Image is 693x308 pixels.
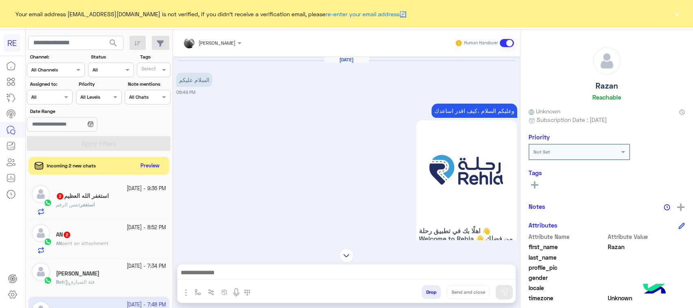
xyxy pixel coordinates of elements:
[191,285,205,299] button: select flow
[529,243,606,251] span: first_name
[324,57,369,63] h6: [DATE]
[64,232,70,238] span: 2
[104,36,123,53] button: search
[80,202,95,208] span: استغفر
[140,53,170,61] label: Tags
[79,202,95,208] b: :
[128,80,170,88] label: Note mentions
[529,107,560,115] span: Unknown
[140,65,156,74] div: Select
[176,89,195,95] small: 06:49 PM
[199,40,235,46] span: [PERSON_NAME]
[32,262,50,281] img: defaultAdmin.png
[419,123,514,218] img: 88.jpg
[30,80,72,88] label: Assigned to:
[529,273,606,282] span: gender
[529,169,685,176] h6: Tags
[65,279,95,285] span: فئة السيارة
[432,104,517,118] p: 23/9/2025, 6:49 PM
[464,40,498,46] small: Human Handover
[608,273,685,282] span: null
[127,185,166,193] small: [DATE] - 9:36 PM
[32,224,50,242] img: defaultAdmin.png
[27,136,171,151] button: Apply Filters
[529,253,606,262] span: last_name
[529,284,606,292] span: locale
[608,243,685,251] span: Razan
[529,294,606,302] span: timezone
[205,285,218,299] button: Trigger scenario
[47,162,96,169] span: Incoming 2 new chats
[181,288,191,297] img: send attachment
[62,240,108,246] span: sent an attachment
[608,294,685,302] span: Unknown
[56,193,109,200] h5: استغفر الله العظيم
[673,10,681,18] button: ×
[56,279,65,285] b: :
[127,224,166,232] small: [DATE] - 8:52 PM
[194,289,201,295] img: select flow
[664,204,670,210] img: notes
[218,285,231,299] button: create order
[419,227,514,258] span: اهلًا بك في تطبيق رحلة 👋 Welcome to Rehla 👋 من فضلك أختر لغة التواصل Please choose your preferred...
[529,133,550,141] h6: Priority
[56,231,71,238] h5: AN
[15,10,406,18] span: Your email address [EMAIL_ADDRESS][DOMAIN_NAME] is not verified, if you didn't receive a verifica...
[231,288,241,297] img: send voice note
[529,221,557,229] h6: Attributes
[244,289,250,296] img: make a call
[500,288,508,296] img: send message
[533,149,550,155] b: Not Set
[422,285,441,299] button: Drop
[176,73,212,87] p: 23/9/2025, 6:49 PM
[44,276,52,284] img: WhatsApp
[537,115,607,124] span: Subscription Date : [DATE]
[447,285,490,299] button: Send and close
[30,108,121,115] label: Date Range
[56,240,62,246] span: AN
[137,160,163,172] button: Preview
[30,53,84,61] label: Channel:
[593,47,621,75] img: defaultAdmin.png
[208,289,214,295] img: Trigger scenario
[529,203,545,210] h6: Notes
[596,81,618,91] h5: Razan
[56,279,64,285] span: Bot
[592,93,621,101] h6: Reachable
[326,11,399,17] a: re-enter your email address
[529,232,606,241] span: Attribute Name
[677,204,684,211] img: add
[79,80,121,88] label: Priority
[91,53,133,61] label: Status
[57,193,63,200] span: 2
[3,34,21,52] div: RE
[640,275,669,304] img: hulul-logo.png
[127,262,166,270] small: [DATE] - 7:34 PM
[608,232,685,241] span: Attribute Value
[221,289,228,295] img: create order
[32,185,50,203] img: defaultAdmin.png
[56,202,79,208] span: نفس الرقم
[44,238,52,246] img: WhatsApp
[108,38,118,48] span: search
[529,263,606,272] span: profile_pic
[608,284,685,292] span: null
[339,248,354,262] img: scroll
[44,199,52,207] img: WhatsApp
[56,270,99,277] h5: احمد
